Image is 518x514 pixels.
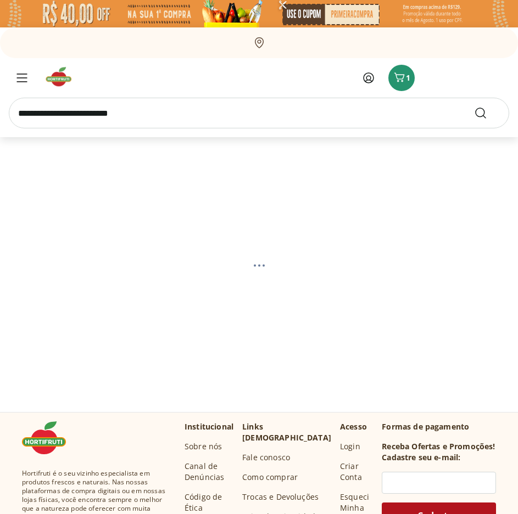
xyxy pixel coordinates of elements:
img: Hortifruti [22,421,77,454]
a: Sobre nós [185,441,222,452]
h3: Receba Ofertas e Promoções! [382,441,495,452]
a: Como comprar [242,472,298,483]
a: Fale conosco [242,452,290,463]
button: Carrinho [388,65,415,91]
a: Código de Ética [185,492,233,513]
button: Menu [9,65,35,91]
p: Institucional [185,421,233,432]
p: Formas de pagamento [382,421,496,432]
button: Submit Search [474,106,500,120]
p: Acesso [340,421,367,432]
p: Links [DEMOGRAPHIC_DATA] [242,421,331,443]
a: Trocas e Devoluções [242,492,319,502]
img: Hortifruti [44,66,81,88]
a: Canal de Denúncias [185,461,233,483]
span: 1 [406,72,410,83]
a: Login [340,441,360,452]
input: search [9,98,509,128]
a: Criar Conta [340,461,373,483]
h3: Cadastre seu e-mail: [382,452,460,463]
